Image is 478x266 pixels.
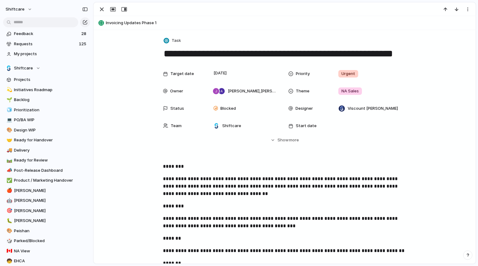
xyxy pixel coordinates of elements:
[7,217,11,224] div: 🐛
[14,238,88,244] span: Parked/Blocked
[3,176,90,185] a: ✅Product / Marketing Handover
[14,117,88,123] span: PO/BA WIP
[172,38,181,44] span: Task
[3,126,90,135] a: 🎨Design WIP
[277,137,289,143] span: Show
[7,207,11,214] div: 🎯
[7,227,11,234] div: 🎨
[3,206,90,215] a: 🎯[PERSON_NAME]
[7,137,11,144] div: 🤝
[6,157,12,163] button: 🛤️
[170,71,194,77] span: Target date
[79,41,88,47] span: 125
[6,147,12,153] button: 🚚
[6,127,12,133] button: 🎨
[296,71,310,77] span: Priority
[14,188,88,194] span: [PERSON_NAME]
[14,177,88,184] span: Product / Marketing Handover
[14,127,88,133] span: Design WIP
[6,248,12,254] button: 🇨🇦
[6,228,12,234] button: 🎨
[14,65,33,71] span: Shiftcare
[14,77,88,83] span: Projects
[3,39,90,49] a: Requests125
[3,95,90,104] div: 🌱Backlog
[220,105,236,112] span: Blocked
[6,97,12,103] button: 🌱
[6,87,12,93] button: 💫
[7,106,11,113] div: 🧊
[3,4,35,14] button: shiftcare
[14,137,88,143] span: Ready for Handover
[3,226,90,236] a: 🎨Peishan
[3,216,90,225] div: 🐛[PERSON_NAME]
[3,246,90,256] div: 🇨🇦NA View
[14,228,88,234] span: Peishan
[14,248,88,254] span: NA View
[14,41,77,47] span: Requests
[3,196,90,205] div: 🤖[PERSON_NAME]
[7,187,11,194] div: 🍎
[14,97,88,103] span: Backlog
[7,96,11,104] div: 🌱
[222,123,241,129] span: Shiftcare
[6,188,12,194] button: 🍎
[97,18,473,28] button: Invoicing Updates Phase 1
[162,36,183,45] button: Task
[7,167,11,174] div: 📣
[3,115,90,125] a: 💻PO/BA WIP
[7,258,11,265] div: 🧒
[6,107,12,113] button: 🧊
[6,117,12,123] button: 💻
[106,20,473,26] span: Invoicing Updates Phase 1
[3,105,90,115] a: 🧊Prioritization
[81,31,88,37] span: 28
[14,157,88,163] span: Ready for Review
[6,208,12,214] button: 🎯
[7,177,11,184] div: ✅
[3,135,90,145] a: 🤝Ready for Handover
[3,64,90,73] button: Shiftcare
[14,258,88,264] span: EHCA
[3,256,90,266] a: 🧒EHCA
[171,123,182,129] span: Team
[7,126,11,134] div: 🎨
[296,88,309,94] span: Theme
[14,107,88,113] span: Prioritization
[7,247,11,255] div: 🇨🇦
[3,49,90,59] a: My projects
[7,237,11,245] div: 🎲
[163,135,406,146] button: Showmore
[6,258,12,264] button: 🧒
[6,218,12,224] button: 🐛
[3,156,90,165] a: 🛤️Ready for Review
[212,69,228,77] span: [DATE]
[14,31,79,37] span: Feedback
[3,85,90,95] a: 💫Initiatives Roadmap
[3,236,90,246] div: 🎲Parked/Blocked
[295,105,313,112] span: Designer
[6,137,12,143] button: 🤝
[3,186,90,195] a: 🍎[PERSON_NAME]
[14,87,88,93] span: Initiatives Roadmap
[14,147,88,153] span: Delivery
[3,75,90,84] a: Projects
[228,88,276,94] span: [PERSON_NAME] , [PERSON_NAME]
[7,197,11,204] div: 🤖
[6,167,12,174] button: 📣
[7,147,11,154] div: 🚚
[3,166,90,175] a: 📣Post-Release Dashboard
[6,6,25,12] span: shiftcare
[341,71,355,77] span: Urgent
[7,157,11,164] div: 🛤️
